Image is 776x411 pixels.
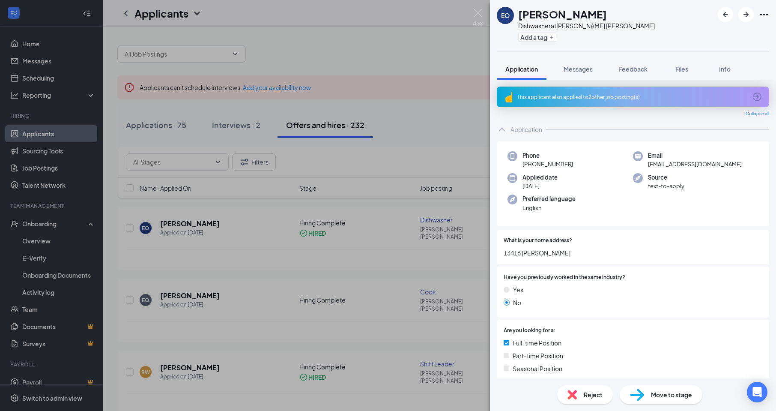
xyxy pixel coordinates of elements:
[648,182,684,190] span: text-to-apply
[719,65,731,73] span: Info
[513,364,562,373] span: Seasonal Position
[648,160,742,168] span: [EMAIL_ADDRESS][DOMAIN_NAME]
[584,390,603,399] span: Reject
[522,160,573,168] span: [PHONE_NUMBER]
[738,7,754,22] button: ArrowRight
[549,35,554,40] svg: Plus
[618,65,648,73] span: Feedback
[518,33,556,42] button: PlusAdd a tag
[504,237,572,245] span: What is your home address?
[504,248,762,258] span: 13416 [PERSON_NAME]
[648,151,742,160] span: Email
[752,92,762,102] svg: ArrowCircle
[720,9,731,20] svg: ArrowLeftNew
[718,7,733,22] button: ArrowLeftNew
[651,390,692,399] span: Move to stage
[522,195,576,203] span: Preferred language
[513,285,523,294] span: Yes
[746,111,769,117] span: Collapse all
[497,124,507,135] svg: ChevronUp
[504,273,625,282] span: Have you previously worked in the same industry?
[759,9,769,20] svg: Ellipses
[564,65,593,73] span: Messages
[747,382,767,402] div: Open Intercom Messenger
[513,351,563,360] span: Part-time Position
[522,151,573,160] span: Phone
[648,173,684,182] span: Source
[505,65,538,73] span: Application
[517,93,747,101] div: This applicant also applied to 2 other job posting(s)
[501,11,510,20] div: EO
[518,21,655,30] div: Dishwasher at [PERSON_NAME] [PERSON_NAME]
[504,327,555,335] span: Are you looking for a:
[522,204,576,212] span: English
[518,7,607,21] h1: [PERSON_NAME]
[522,182,558,190] span: [DATE]
[741,9,751,20] svg: ArrowRight
[513,298,521,307] span: No
[513,338,561,348] span: Full-time Position
[522,173,558,182] span: Applied date
[675,65,688,73] span: Files
[510,125,542,134] div: Application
